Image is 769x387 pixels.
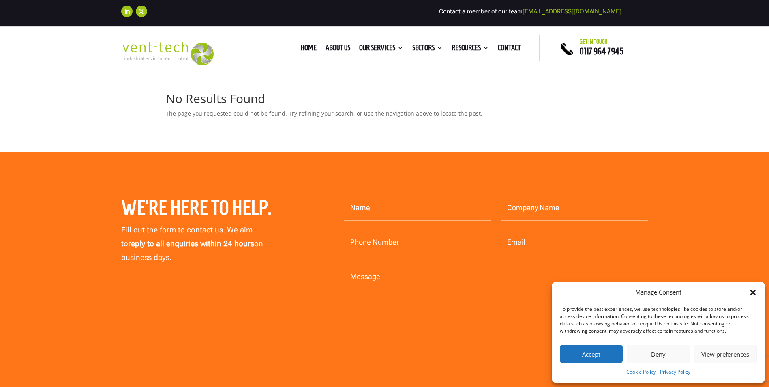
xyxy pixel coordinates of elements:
[136,6,147,17] a: Follow on X
[344,230,491,255] input: Phone Number
[128,239,254,248] strong: reply to all enquiries within 24 hours
[749,288,757,297] div: Close dialog
[121,225,253,248] span: Fill out the form to contact us. We aim to
[300,45,317,54] a: Home
[694,345,757,363] button: View preferences
[359,45,403,54] a: Our Services
[326,45,350,54] a: About us
[501,230,648,255] input: Email
[166,109,488,118] p: The page you requested could not be found. Try refining your search, or use the navigation above ...
[627,345,690,363] button: Deny
[121,6,133,17] a: Follow on LinkedIn
[166,92,488,109] h1: No Results Found
[635,288,681,297] div: Manage Consent
[439,8,621,15] span: Contact a member of our team
[412,45,443,54] a: Sectors
[580,39,608,45] span: Get in touch
[498,45,521,54] a: Contact
[560,305,756,335] div: To provide the best experiences, we use technologies like cookies to store and/or access device i...
[121,42,214,66] img: 2023-09-27T08_35_16.549ZVENT-TECH---Clear-background
[523,8,621,15] a: [EMAIL_ADDRESS][DOMAIN_NAME]
[344,196,491,221] input: Name
[121,196,290,224] h2: We’re here to help.
[560,345,623,363] button: Accept
[626,367,656,377] a: Cookie Policy
[452,45,489,54] a: Resources
[660,367,690,377] a: Privacy Policy
[501,196,648,221] input: Company Name
[580,46,623,56] a: 0117 964 7945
